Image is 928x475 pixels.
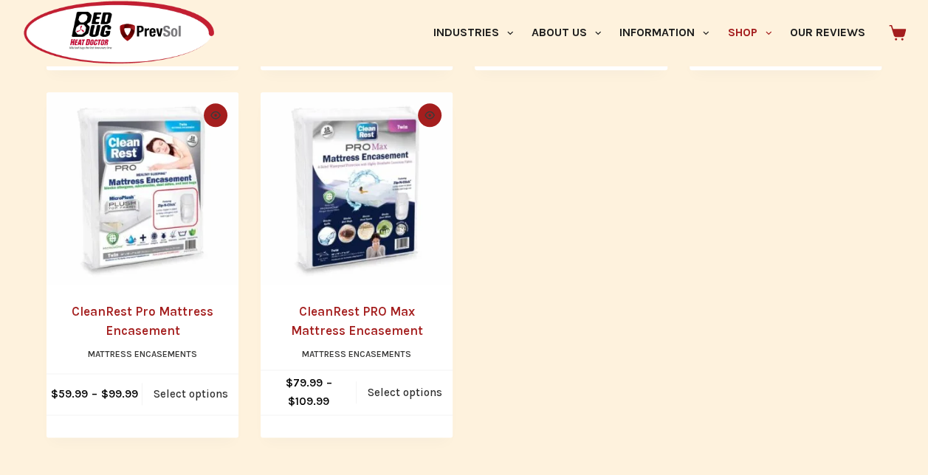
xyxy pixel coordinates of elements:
button: Quick view toggle [418,103,441,127]
span: $ [286,376,293,389]
bdi: 59.99 [51,387,88,401]
a: CleanRest Pro Mattress Encasement [72,304,213,338]
button: Open LiveChat chat widget [12,6,56,50]
span: $ [288,395,295,408]
a: Select options for “CleanRest Pro Mattress Encasement” [142,374,238,415]
a: Mattress Encasements [302,349,411,359]
bdi: 79.99 [286,376,323,389]
bdi: 99.99 [101,387,138,401]
a: Mattress Encasements [88,349,197,359]
a: CleanRest PRO Max Mattress Encasement [261,92,453,284]
span: – [47,374,142,415]
span: – [261,370,357,415]
span: $ [101,387,109,401]
span: $ [51,387,58,401]
a: CleanRest PRO Max Mattress Encasement [291,304,423,338]
bdi: 109.99 [288,395,329,408]
a: CleanRest Pro Mattress Encasement [47,92,238,284]
a: Select options for “CleanRest PRO Max Mattress Encasement” [357,372,453,413]
button: Quick view toggle [204,103,227,127]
